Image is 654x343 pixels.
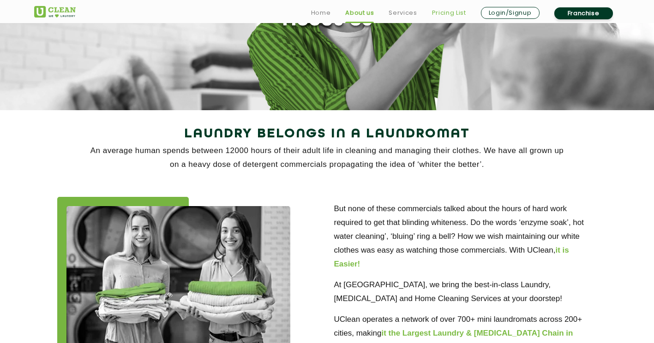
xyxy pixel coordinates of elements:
p: But none of these commercials talked about the hours of hard work required to get that blinding w... [334,202,597,271]
p: An average human spends between 12000 hours of their adult life in cleaning and managing their cl... [34,144,620,171]
a: Home [311,7,331,18]
a: About us [345,7,374,18]
img: UClean Laundry and Dry Cleaning [34,6,76,18]
h2: Laundry Belongs in a Laundromat [34,123,620,145]
a: Login/Signup [481,7,540,19]
p: At [GEOGRAPHIC_DATA], we bring the best-in-class Laundry, [MEDICAL_DATA] and Home Cleaning Servic... [334,278,597,306]
a: Pricing List [432,7,466,18]
a: Franchise [554,7,613,19]
a: Services [389,7,417,18]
